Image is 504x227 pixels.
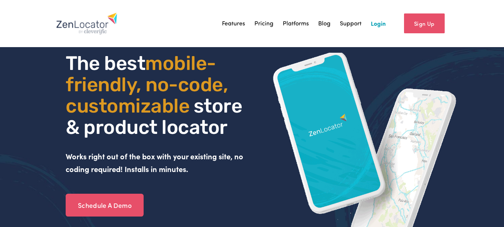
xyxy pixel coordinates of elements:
[340,18,361,29] a: Support
[318,18,331,29] a: Blog
[66,52,145,75] span: The best
[404,13,445,33] a: Sign Up
[254,18,273,29] a: Pricing
[222,18,245,29] a: Features
[371,18,386,29] a: Login
[66,94,246,139] span: store & product locator
[66,151,245,174] strong: Works right out of the box with your existing site, no coding required! Installs in minutes.
[56,12,118,35] img: Zenlocator
[283,18,309,29] a: Platforms
[66,52,232,117] span: mobile- friendly, no-code, customizable
[66,194,144,217] a: Schedule A Demo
